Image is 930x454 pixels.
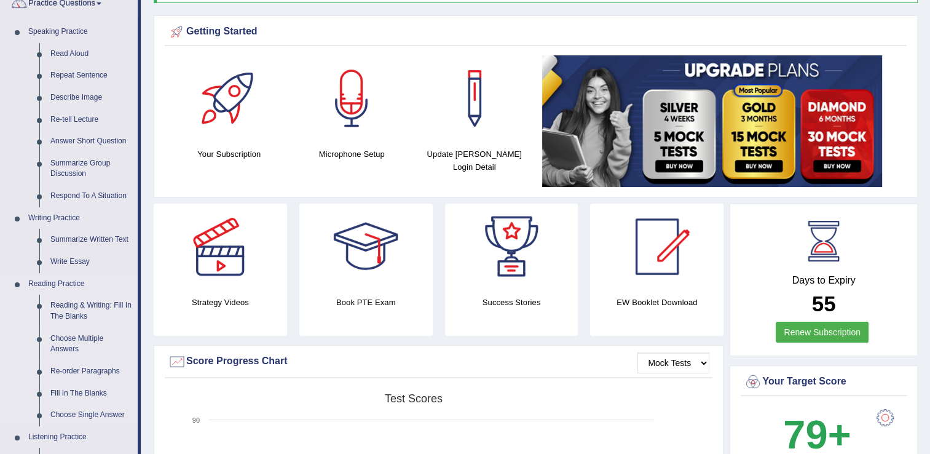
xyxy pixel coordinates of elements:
[45,109,138,131] a: Re-tell Lecture
[168,352,709,371] div: Score Progress Chart
[45,65,138,87] a: Repeat Sentence
[23,21,138,43] a: Speaking Practice
[542,55,882,187] img: small5.jpg
[297,148,408,161] h4: Microphone Setup
[192,416,200,424] text: 90
[744,275,904,286] h4: Days to Expiry
[174,148,285,161] h4: Your Subscription
[299,296,433,309] h4: Book PTE Exam
[45,295,138,327] a: Reading & Writing: Fill In The Blanks
[154,296,287,309] h4: Strategy Videos
[419,148,530,173] h4: Update [PERSON_NAME] Login Detail
[590,296,723,309] h4: EW Booklet Download
[45,130,138,153] a: Answer Short Question
[776,322,869,343] a: Renew Subscription
[45,383,138,405] a: Fill In The Blanks
[45,87,138,109] a: Describe Image
[45,185,138,207] a: Respond To A Situation
[45,251,138,273] a: Write Essay
[23,426,138,448] a: Listening Practice
[45,404,138,426] a: Choose Single Answer
[744,373,904,391] div: Your Target Score
[45,328,138,360] a: Choose Multiple Answers
[23,207,138,229] a: Writing Practice
[812,292,836,316] b: 55
[45,153,138,185] a: Summarize Group Discussion
[385,392,443,405] tspan: Test scores
[23,273,138,295] a: Reading Practice
[168,23,904,41] div: Getting Started
[45,229,138,251] a: Summarize Written Text
[45,360,138,383] a: Re-order Paragraphs
[445,296,578,309] h4: Success Stories
[45,43,138,65] a: Read Aloud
